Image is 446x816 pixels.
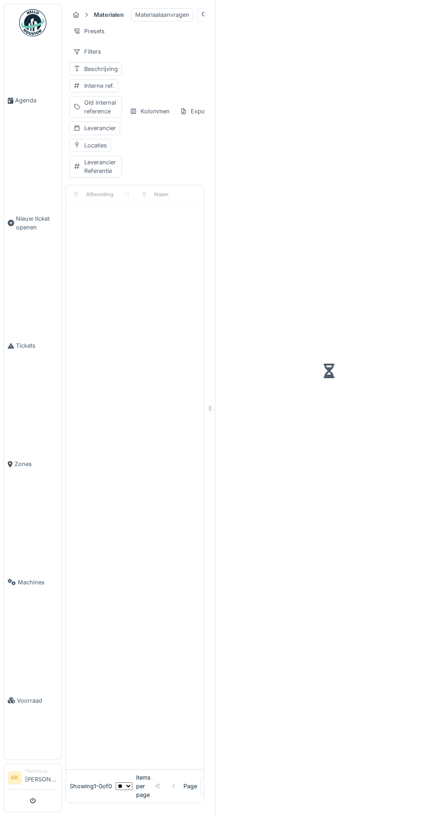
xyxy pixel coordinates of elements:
[126,105,174,118] div: Kolommen
[8,771,21,785] li: AK
[86,191,113,198] div: Afbeelding
[84,124,116,132] div: Leverancier
[69,25,109,38] div: Presets
[4,405,61,523] a: Zones
[84,158,118,175] div: Leverancier Referentie
[19,9,46,36] img: Badge_color-CXgf-gQk.svg
[4,41,61,160] a: Agenda
[18,578,58,587] span: Machines
[25,768,58,775] div: Technicus
[4,160,61,287] a: Nieuw ticket openen
[4,523,61,642] a: Machines
[4,287,61,405] a: Tickets
[4,641,61,760] a: Voorraad
[90,10,127,19] strong: Materialen
[25,768,58,787] li: [PERSON_NAME]
[15,460,58,468] span: Zones
[183,782,197,791] div: Page
[154,191,168,198] div: Naam
[84,141,107,150] div: Locaties
[17,696,58,705] span: Voorraad
[70,782,112,791] div: Showing 1 - 0 of 0
[116,773,151,800] div: items per page
[16,214,58,232] span: Nieuw ticket openen
[84,65,118,73] div: Beschrijving
[131,8,193,21] div: Materiaalaanvragen
[8,768,58,790] a: AK Technicus[PERSON_NAME]
[176,105,225,118] div: Exporteren
[84,81,114,90] div: Interne ref.
[84,98,118,116] div: Old internal reference
[15,96,58,105] span: Agenda
[69,45,105,58] div: Filters
[16,341,58,350] span: Tickets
